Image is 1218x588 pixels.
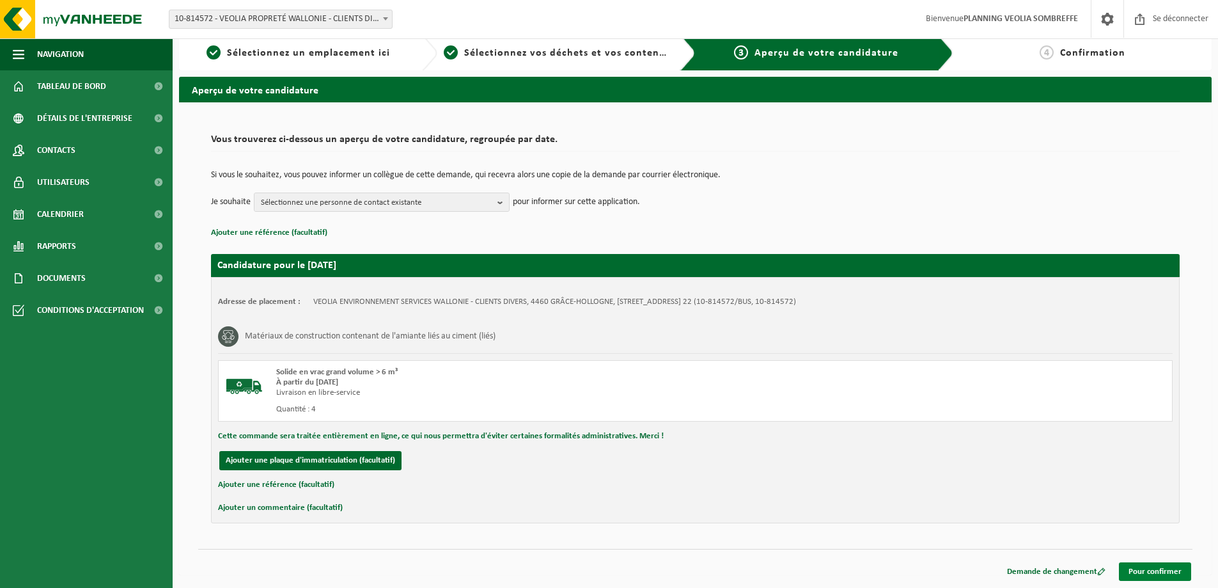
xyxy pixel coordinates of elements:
font: 10-814572 - VEOLIA PROPRETÉ WALLONIE - CLIENTS DIVERS - GRÂCE-HOLLOGNE [175,14,466,24]
font: Sélectionnez une personne de contact existante [261,198,421,207]
span: 10-814572 - VEOLIA PROPRETÉ WALLONIE - CLIENTS DIVERS - GRÂCE-HOLLOGNE [169,10,393,29]
font: Documents [37,274,86,283]
font: Tableau de bord [37,82,106,91]
font: Ajouter une référence (facultatif) [218,481,334,489]
img: BL-SO-LV.png [225,367,263,406]
font: Je souhaite [211,197,251,207]
font: Conditions d'acceptation [37,306,144,315]
font: Calendrier [37,210,84,219]
font: 4 [1044,48,1050,58]
button: Ajouter une plaque d'immatriculation (facultatif) [219,451,402,470]
font: Pour confirmer [1128,568,1182,576]
font: Contacts [37,146,75,155]
font: Livraison en libre-service [276,388,360,397]
font: Sélectionnez vos déchets et vos conteneurs [464,48,680,58]
font: Vous trouverez ci-dessous un aperçu de votre candidature, regroupée par date. [211,134,558,145]
font: Si vous le souhaitez, vous pouvez informer un collègue de cette demande, qui recevra alors une co... [211,170,721,180]
font: Rapports [37,242,76,251]
font: Navigation [37,50,84,60]
font: Détails de l'entreprise [37,114,132,123]
button: Ajouter une référence (facultatif) [211,225,327,241]
a: Pour confirmer [1119,562,1191,581]
font: 1 [211,48,217,58]
font: Ajouter une plaque d'immatriculation (facultatif) [226,456,395,465]
a: 2Sélectionnez vos déchets et vos conteneurs [444,45,670,61]
font: Cette commande sera traitée entièrement en ligne, ce qui nous permettra d'éviter certaines formal... [218,432,664,440]
font: Candidature pour le [DATE] [217,260,336,271]
a: Demande de changement [997,562,1115,581]
span: 10-814572 - VEOLIA PROPRETÉ WALLONIE - CLIENTS DIVERS - GRÂCE-HOLLOGNE [169,10,392,28]
a: 1Sélectionnez un emplacement ici [185,45,412,61]
font: Se déconnecter [1153,14,1208,24]
button: Ajouter un commentaire (facultatif) [218,500,343,516]
font: Demande de changement [1007,568,1097,576]
font: Bienvenue [926,14,964,24]
button: Cette commande sera traitée entièrement en ligne, ce qui nous permettra d'éviter certaines formal... [218,428,664,445]
button: Ajouter une référence (facultatif) [218,477,334,493]
font: À partir du [DATE] [276,378,338,386]
font: Confirmation [1060,48,1125,58]
font: 3 [738,48,744,58]
font: PLANNING VEOLIA SOMBREFFE [964,14,1078,24]
font: Matériaux de construction contenant de l'amiante liés au ciment (liés) [245,331,496,341]
font: Aperçu de votre candidature [192,86,318,96]
font: Sélectionnez un emplacement ici [227,48,390,58]
font: pour informer sur cette application. [513,197,640,207]
font: VEOLIA ENVIRONNEMENT SERVICES WALLONIE - CLIENTS DIVERS, 4460 GRÂCE-HOLLOGNE, [STREET_ADDRESS] 22... [313,298,796,306]
font: Quantité : 4 [276,405,316,413]
font: Ajouter un commentaire (facultatif) [218,504,343,512]
font: Solide en vrac grand volume > 6 m³ [276,368,398,376]
font: 2 [448,48,453,58]
font: Ajouter une référence (facultatif) [211,228,327,237]
button: Sélectionnez une personne de contact existante [254,193,510,212]
font: Utilisateurs [37,178,90,187]
font: Aperçu de votre candidature [754,48,898,58]
font: Adresse de placement : [218,298,301,306]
